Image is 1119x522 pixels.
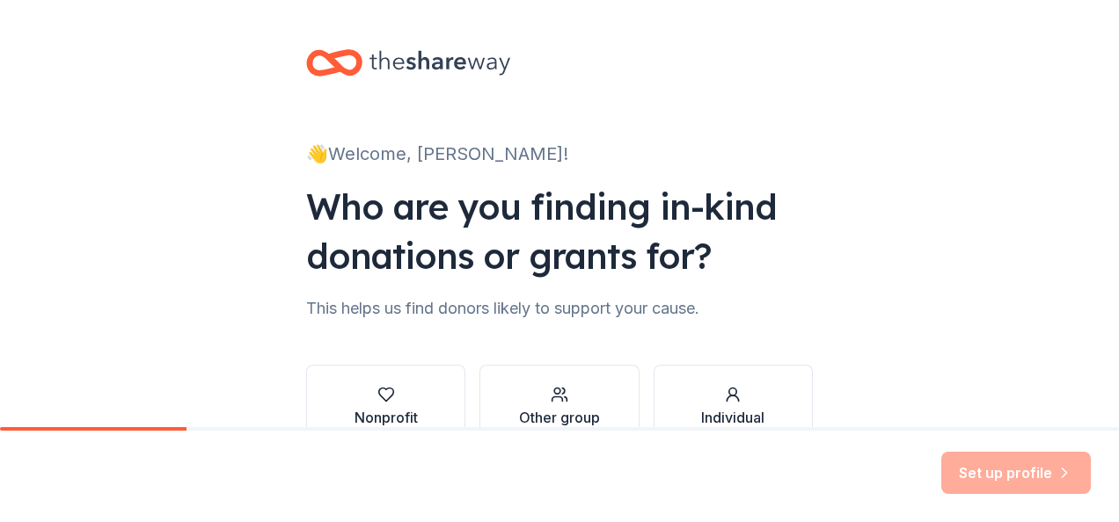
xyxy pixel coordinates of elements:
[654,365,813,449] button: Individual
[701,407,764,428] div: Individual
[306,140,813,168] div: 👋 Welcome, [PERSON_NAME]!
[306,365,465,449] button: Nonprofit
[306,294,813,323] div: This helps us find donors likely to support your cause.
[355,407,418,428] div: Nonprofit
[479,365,639,449] button: Other group
[306,182,813,280] div: Who are you finding in-kind donations or grants for?
[519,407,600,428] div: Other group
